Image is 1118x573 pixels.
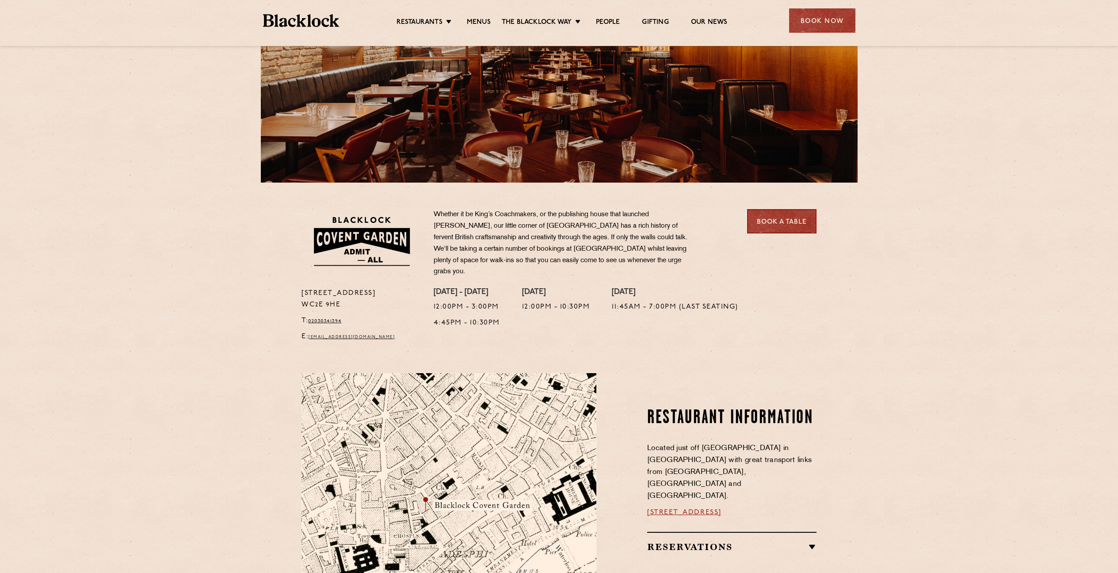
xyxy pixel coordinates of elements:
[522,302,590,313] p: 12:00pm - 10:30pm
[789,8,855,33] div: Book Now
[612,288,738,298] h4: [DATE]
[301,288,420,311] p: [STREET_ADDRESS] WC2E 9HE
[647,407,817,429] h2: Restaurant information
[691,18,728,28] a: Our News
[647,445,812,500] span: Located just off [GEOGRAPHIC_DATA] in [GEOGRAPHIC_DATA] with great transport links from [GEOGRAPH...
[612,302,738,313] p: 11:45am - 7:00pm (Last Seating)
[522,288,590,298] h4: [DATE]
[596,18,620,28] a: People
[747,209,817,233] a: Book a Table
[434,288,500,298] h4: [DATE] - [DATE]
[263,14,340,27] img: BL_Textured_Logo-footer-cropped.svg
[434,209,694,278] p: Whether it be King’s Coachmakers, or the publishing house that launched [PERSON_NAME], our little...
[647,509,721,516] a: [STREET_ADDRESS]
[397,18,443,28] a: Restaurants
[502,18,572,28] a: The Blacklock Way
[647,542,817,552] h2: Reservations
[301,331,420,343] p: E:
[434,317,500,329] p: 4:45pm - 10:30pm
[309,335,395,339] a: [EMAIL_ADDRESS][DOMAIN_NAME]
[642,18,668,28] a: Gifting
[434,302,500,313] p: 12:00pm - 3:00pm
[301,209,420,273] img: BLA_1470_CoventGarden_Website_Solid.svg
[308,318,342,324] a: 02030341394
[301,315,420,327] p: T:
[467,18,491,28] a: Menus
